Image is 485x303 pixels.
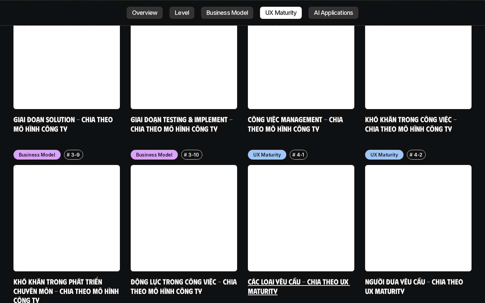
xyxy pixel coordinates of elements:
[188,151,199,158] p: 3-10
[127,7,163,19] a: Overview
[67,152,70,157] h6: #
[370,151,398,158] p: UX Maturity
[248,277,350,295] a: Các loại yêu cầu - Chia theo UX Maturity
[410,152,413,157] h6: #
[253,151,281,158] p: UX Maturity
[297,151,304,158] p: 4-1
[414,151,422,158] p: 4-2
[131,277,238,295] a: Động lực trong công việc - Chia theo mô hình công ty
[131,114,234,133] a: Giai đoạn Testing & Implement - Chia theo mô hình công ty
[292,152,295,157] h6: #
[19,151,55,158] p: Business Model
[248,114,345,133] a: Công việc Management - Chia theo mô hình công ty
[136,151,172,158] p: Business Model
[365,277,465,295] a: Người đưa yêu cầu - Chia theo UX Maturity
[365,114,458,133] a: Khó khăn trong công việc - Chia theo mô hình công ty
[184,152,187,157] h6: #
[13,114,115,133] a: Giai đoạn Solution - Chia theo mô hình công ty
[71,151,80,158] p: 3-9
